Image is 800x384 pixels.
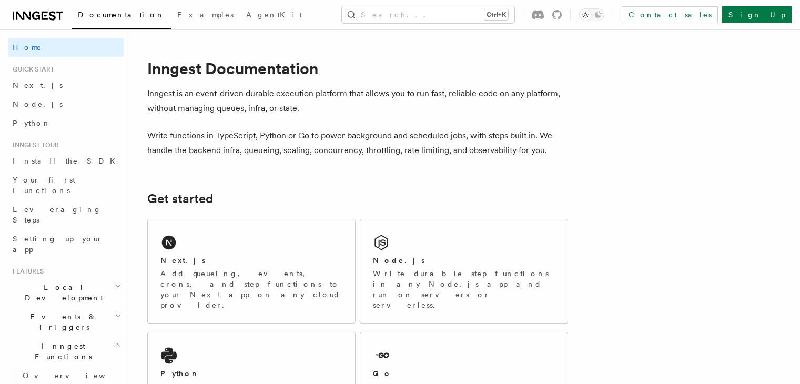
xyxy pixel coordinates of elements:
a: Python [8,114,124,133]
p: Inngest is an event-driven durable execution platform that allows you to run fast, reliable code ... [147,86,568,116]
span: Documentation [78,11,165,19]
span: Python [13,119,51,127]
a: Get started [147,191,213,206]
h2: Next.js [160,255,206,266]
button: Search...Ctrl+K [342,6,514,23]
p: Write durable step functions in any Node.js app and run on servers or serverless. [373,268,555,310]
h2: Node.js [373,255,425,266]
a: Sign Up [722,6,792,23]
button: Events & Triggers [8,307,124,337]
span: Features [8,267,44,276]
span: Node.js [13,100,63,108]
a: Install the SDK [8,151,124,170]
span: Leveraging Steps [13,205,102,224]
h2: Go [373,368,392,379]
a: Next.jsAdd queueing, events, crons, and step functions to your Next app on any cloud provider. [147,219,356,324]
button: Local Development [8,278,124,307]
h2: Python [160,368,199,379]
button: Toggle dark mode [579,8,604,21]
a: Documentation [72,3,171,29]
span: Quick start [8,65,54,74]
button: Inngest Functions [8,337,124,366]
a: Node.jsWrite durable step functions in any Node.js app and run on servers or serverless. [360,219,568,324]
a: Home [8,38,124,57]
span: AgentKit [246,11,302,19]
p: Add queueing, events, crons, and step functions to your Next app on any cloud provider. [160,268,342,310]
span: Next.js [13,81,63,89]
span: Events & Triggers [8,311,115,332]
span: Inngest tour [8,141,59,149]
a: Examples [171,3,240,28]
a: Your first Functions [8,170,124,200]
a: Node.js [8,95,124,114]
a: Setting up your app [8,229,124,259]
a: Contact sales [622,6,718,23]
span: Inngest Functions [8,341,114,362]
span: Home [13,42,42,53]
kbd: Ctrl+K [484,9,508,20]
span: Setting up your app [13,235,103,254]
span: Overview [23,371,131,380]
a: AgentKit [240,3,308,28]
p: Write functions in TypeScript, Python or Go to power background and scheduled jobs, with steps bu... [147,128,568,158]
span: Your first Functions [13,176,75,195]
span: Install the SDK [13,157,121,165]
a: Next.js [8,76,124,95]
span: Local Development [8,282,115,303]
span: Examples [177,11,234,19]
h1: Inngest Documentation [147,59,568,78]
a: Leveraging Steps [8,200,124,229]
